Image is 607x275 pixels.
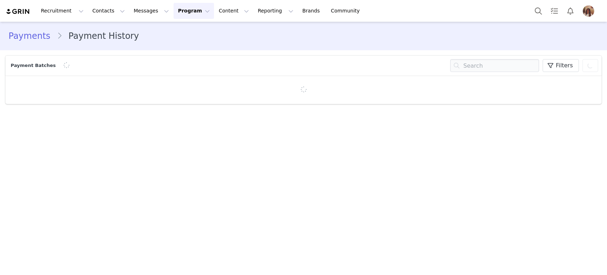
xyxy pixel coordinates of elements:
[547,3,562,19] a: Tasks
[563,3,578,19] button: Notifications
[543,59,579,72] button: Filters
[583,5,594,17] img: bff6f5da-c049-4168-bbdf-4e3ee95c1c62.png
[531,3,546,19] button: Search
[174,3,214,19] button: Program
[254,3,298,19] button: Reporting
[129,3,173,19] button: Messages
[9,62,59,69] div: Payment Batches
[37,3,88,19] button: Recruitment
[9,30,57,42] a: Payments
[327,3,367,19] a: Community
[556,61,573,70] span: Filters
[298,3,326,19] a: Brands
[579,5,601,17] button: Profile
[214,3,253,19] button: Content
[6,8,31,15] img: grin logo
[88,3,129,19] button: Contacts
[450,59,539,72] input: Search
